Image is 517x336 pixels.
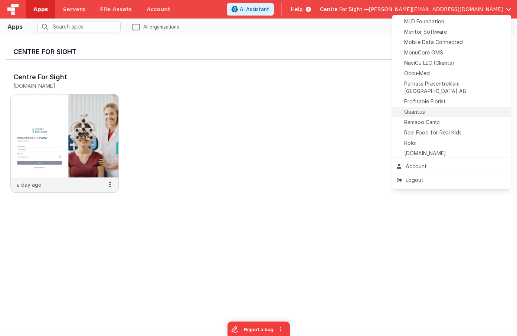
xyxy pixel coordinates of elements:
span: Profitable Florist [404,98,446,105]
span: NaviCu LLC (Clients) [404,59,454,67]
span: Roloi [404,139,416,147]
span: MonuCore OMS [404,49,443,56]
div: Account [397,163,507,170]
span: Occu-Med [404,70,430,77]
span: Ramapo Camp [404,119,440,126]
span: Mobile Data Connected [404,39,463,46]
span: Mentor Software [404,28,447,36]
span: MLD Foundation [404,18,444,25]
span: Real Food for Real Kids [404,129,462,136]
span: Parnass Presentreklam [GEOGRAPHIC_DATA] AB [404,80,507,95]
div: Logout [397,176,507,184]
span: Quantus [404,108,425,116]
span: [DOMAIN_NAME] [404,150,446,157]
